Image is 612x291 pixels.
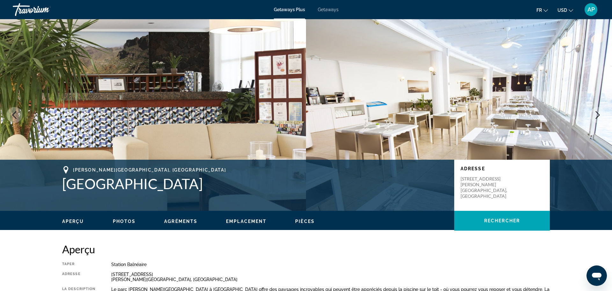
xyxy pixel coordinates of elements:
[6,107,22,123] button: Previous image
[484,218,520,223] span: Rechercher
[583,3,599,16] button: User Menu
[111,272,550,282] div: [STREET_ADDRESS] [PERSON_NAME][GEOGRAPHIC_DATA], [GEOGRAPHIC_DATA]
[62,219,84,224] span: Aperçu
[73,167,226,172] span: [PERSON_NAME][GEOGRAPHIC_DATA], [GEOGRAPHIC_DATA]
[295,218,315,224] button: Pièces
[318,7,339,12] a: Getaways
[536,8,542,13] span: fr
[62,175,448,192] h1: [GEOGRAPHIC_DATA]
[226,219,266,224] span: Emplacement
[111,262,550,267] div: Station balnéaire
[62,272,95,282] div: Adresse
[557,8,567,13] span: USD
[557,5,573,15] button: Change currency
[461,176,512,199] p: [STREET_ADDRESS] [PERSON_NAME][GEOGRAPHIC_DATA], [GEOGRAPHIC_DATA]
[62,243,550,256] h2: Aperçu
[587,6,595,13] span: AP
[62,218,84,224] button: Aperçu
[62,262,95,267] div: Taper
[113,219,136,224] span: Photos
[164,219,197,224] span: Agréments
[113,218,136,224] button: Photos
[536,5,548,15] button: Change language
[461,166,543,171] p: Adresse
[13,1,76,18] a: Travorium
[454,211,550,231] button: Rechercher
[274,7,305,12] a: Getaways Plus
[590,107,606,123] button: Next image
[226,218,266,224] button: Emplacement
[295,219,315,224] span: Pièces
[586,265,607,286] iframe: Bouton de lancement de la fenêtre de messagerie
[164,218,197,224] button: Agréments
